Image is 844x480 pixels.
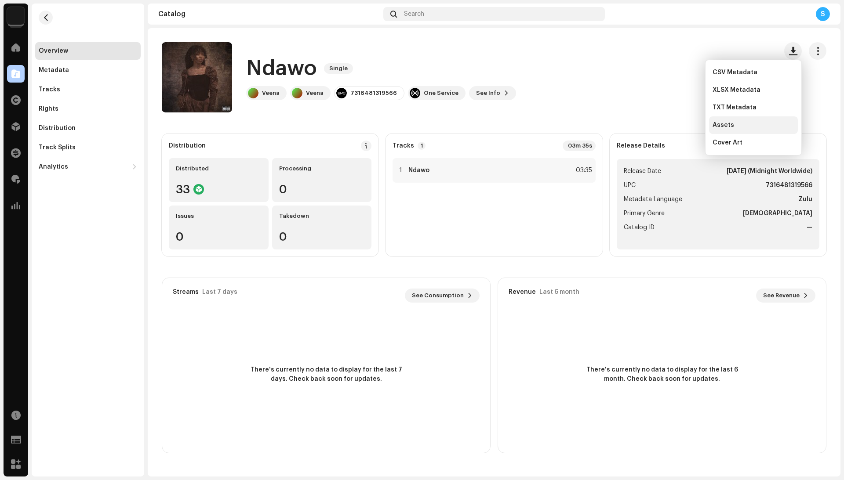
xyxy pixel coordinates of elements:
div: Revenue [509,289,536,296]
strong: [DEMOGRAPHIC_DATA] [743,208,812,219]
div: Issues [176,213,262,220]
strong: Zulu [798,194,812,205]
div: Overview [39,47,68,54]
span: XLSX Metadata [713,87,760,94]
button: See Revenue [756,289,815,303]
div: 03:35 [573,165,592,176]
div: Distributed [176,165,262,172]
re-m-nav-dropdown: Analytics [35,158,141,176]
span: Search [404,11,424,18]
re-m-nav-item: Metadata [35,61,141,79]
div: Streams [173,289,199,296]
div: 7316481319566 [350,90,397,97]
span: CSV Metadata [713,69,757,76]
re-m-nav-item: Track Splits [35,139,141,156]
re-m-nav-item: Tracks [35,81,141,98]
p-badge: 1 [418,142,426,150]
button: See Info [469,86,516,100]
div: Distribution [39,125,76,132]
div: Metadata [39,67,69,74]
div: Last 7 days [202,289,237,296]
span: TXT Metadata [713,104,757,111]
button: See Consumption [405,289,480,303]
div: Veena [306,90,324,97]
span: Assets [713,122,734,129]
div: 03m 35s [563,141,596,151]
div: Last 6 month [539,289,579,296]
h1: Ndawo [246,54,317,83]
div: Analytics [39,163,68,170]
div: Distribution [169,142,206,149]
div: Tracks [39,86,60,93]
re-m-nav-item: Overview [35,42,141,60]
span: Release Date [624,166,661,177]
img: f729c614-9fb7-4848-b58a-1d870abb8325 [7,7,25,25]
span: See Consumption [412,287,464,304]
div: Processing [279,165,365,172]
span: There's currently no data to display for the last 6 month. Check back soon for updates. [583,365,741,384]
span: Primary Genre [624,208,665,219]
div: One Service [424,90,458,97]
span: There's currently no data to display for the last 7 days. Check back soon for updates. [247,365,405,384]
span: See Info [476,84,500,102]
div: Takedown [279,213,365,220]
div: S [816,7,830,21]
strong: 7316481319566 [766,180,812,191]
re-m-nav-item: Distribution [35,119,141,137]
strong: Release Details [617,142,665,149]
span: UPC [624,180,636,191]
div: Track Splits [39,144,76,151]
span: Metadata Language [624,194,682,205]
strong: [DATE] (Midnight Worldwide) [727,166,812,177]
span: Cover Art [713,139,742,146]
span: See Revenue [763,287,800,304]
span: Catalog ID [624,222,655,233]
strong: Tracks [393,142,414,149]
strong: Ndawo [408,167,429,174]
re-m-nav-item: Rights [35,100,141,118]
div: Rights [39,105,58,112]
div: Veena [262,90,280,97]
strong: — [807,222,812,233]
div: Catalog [158,11,380,18]
span: Single [324,63,353,74]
